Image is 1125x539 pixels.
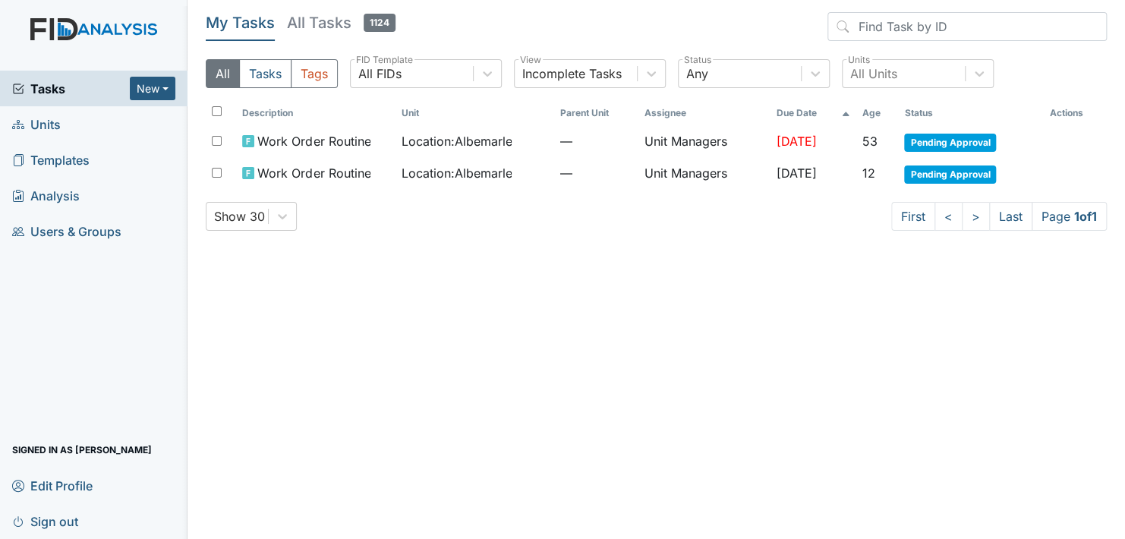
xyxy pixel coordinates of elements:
[559,164,632,182] span: —
[214,207,265,225] div: Show 30
[130,77,175,100] button: New
[206,59,338,88] div: Type filter
[401,132,512,150] span: Location : Albemarle
[904,134,996,152] span: Pending Approval
[553,100,638,126] th: Toggle SortBy
[12,474,93,497] span: Edit Profile
[638,158,770,190] td: Unit Managers
[12,509,78,533] span: Sign out
[827,12,1107,41] input: Find Task by ID
[1074,209,1097,224] strong: 1 of 1
[212,106,222,116] input: Toggle All Rows Selected
[770,100,856,126] th: Toggle SortBy
[358,65,402,83] div: All FIDs
[287,12,395,33] h5: All Tasks
[257,132,370,150] span: Work Order Routine
[862,134,878,149] span: 53
[638,100,770,126] th: Assignee
[934,202,963,231] a: <
[12,219,121,243] span: Users & Groups
[962,202,990,231] a: >
[891,202,935,231] a: First
[12,112,61,136] span: Units
[12,80,130,98] a: Tasks
[856,100,899,126] th: Toggle SortBy
[904,165,996,184] span: Pending Approval
[291,59,338,88] button: Tags
[395,100,553,126] th: Toggle SortBy
[989,202,1032,231] a: Last
[638,126,770,158] td: Unit Managers
[898,100,1043,126] th: Toggle SortBy
[206,12,275,33] h5: My Tasks
[12,148,90,172] span: Templates
[850,65,897,83] div: All Units
[12,184,80,207] span: Analysis
[686,65,708,83] div: Any
[1043,100,1107,126] th: Actions
[891,202,1107,231] nav: task-pagination
[559,132,632,150] span: —
[364,14,395,32] span: 1124
[257,164,370,182] span: Work Order Routine
[522,65,622,83] div: Incomplete Tasks
[236,100,395,126] th: Toggle SortBy
[1032,202,1107,231] span: Page
[777,165,817,181] span: [DATE]
[862,165,875,181] span: 12
[239,59,291,88] button: Tasks
[206,59,240,88] button: All
[12,438,152,462] span: Signed in as [PERSON_NAME]
[401,164,512,182] span: Location : Albemarle
[777,134,817,149] span: [DATE]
